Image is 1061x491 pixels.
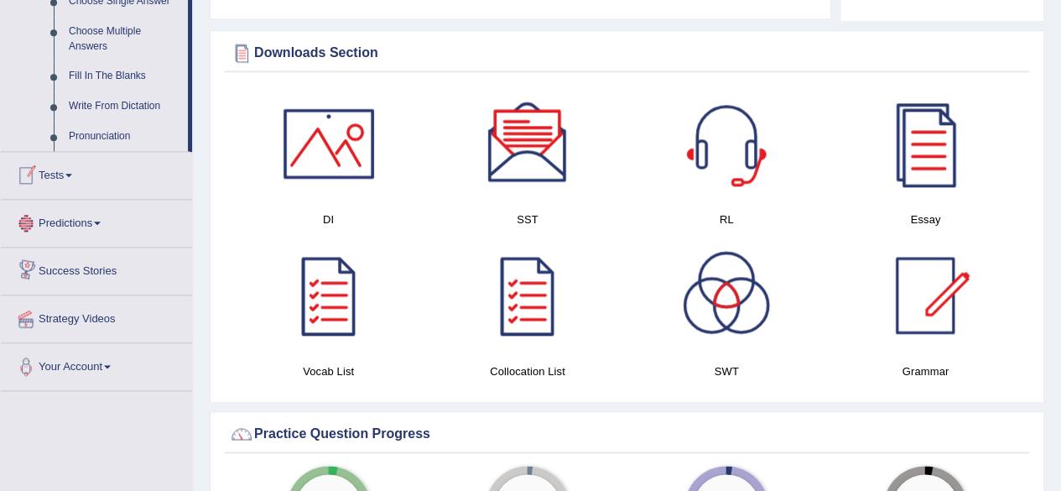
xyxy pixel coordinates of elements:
h4: DI [237,211,419,228]
a: Tests [1,152,192,194]
a: Write From Dictation [61,91,188,122]
h4: Vocab List [237,363,419,380]
h4: SWT [636,363,818,380]
a: Fill In The Blanks [61,61,188,91]
h4: SST [436,211,618,228]
h4: RL [636,211,818,228]
h4: Grammar [835,363,1017,380]
h4: Essay [835,211,1017,228]
h4: Collocation List [436,363,618,380]
a: Pronunciation [61,122,188,152]
a: Predictions [1,200,192,242]
div: Downloads Section [229,40,1025,65]
a: Your Account [1,343,192,385]
div: Practice Question Progress [229,421,1025,447]
a: Strategy Videos [1,295,192,337]
a: Success Stories [1,248,192,290]
a: Choose Multiple Answers [61,17,188,61]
